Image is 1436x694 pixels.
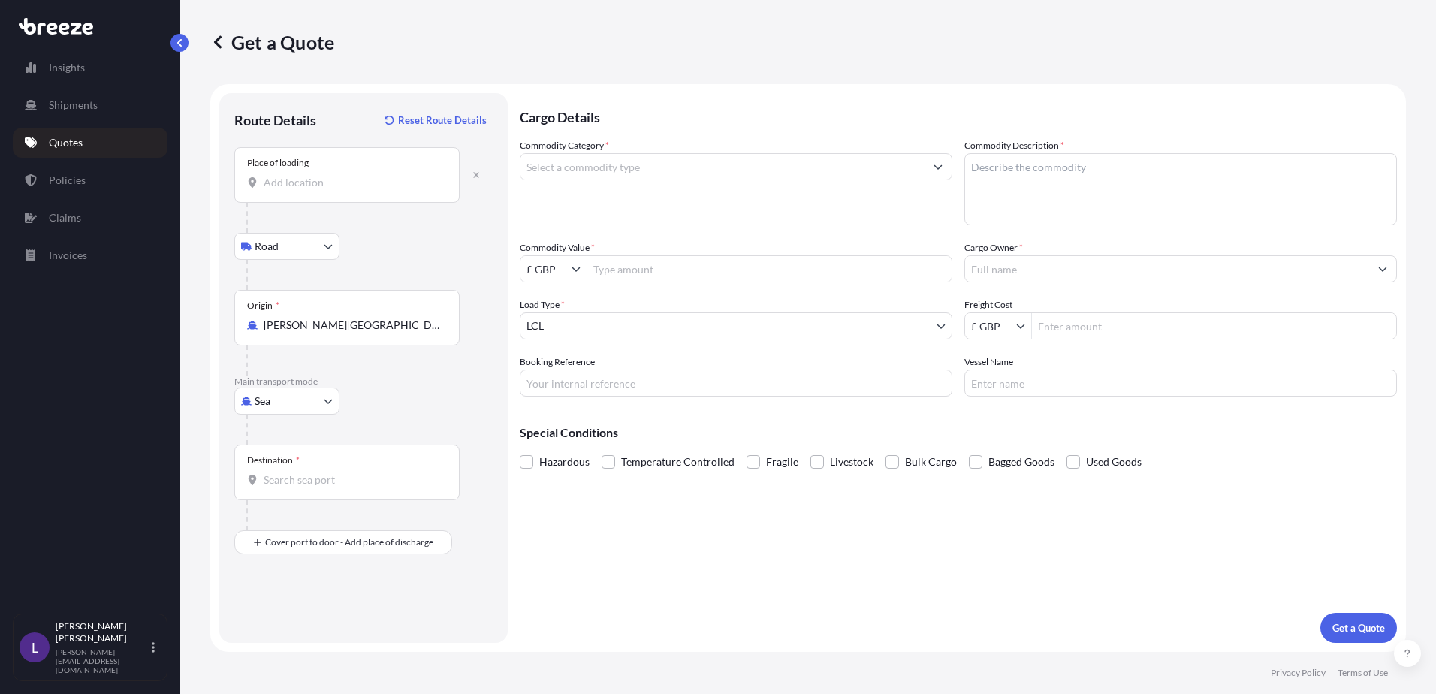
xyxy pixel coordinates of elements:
[49,248,87,263] p: Invoices
[264,175,441,190] input: Place of loading
[965,255,1369,282] input: Full name
[56,647,149,674] p: [PERSON_NAME][EMAIL_ADDRESS][DOMAIN_NAME]
[32,640,38,655] span: L
[539,451,590,473] span: Hazardous
[265,535,433,550] span: Cover port to door - Add place of discharge
[520,427,1397,439] p: Special Conditions
[49,173,86,188] p: Policies
[520,355,595,370] label: Booking Reference
[13,203,167,233] a: Claims
[965,312,1016,339] input: Freight Cost
[1086,451,1142,473] span: Used Goods
[572,261,587,276] button: Show suggestions
[247,300,279,312] div: Origin
[520,153,925,180] input: Select a commodity type
[210,30,334,54] p: Get a Quote
[49,210,81,225] p: Claims
[964,138,1064,153] label: Commodity Description
[988,451,1054,473] span: Bagged Goods
[234,388,339,415] button: Select transport
[520,255,572,282] input: Commodity Value
[234,233,339,260] button: Select transport
[1016,318,1031,333] button: Show suggestions
[264,472,441,487] input: Destination
[56,620,149,644] p: [PERSON_NAME] [PERSON_NAME]
[255,394,270,409] span: Sea
[1338,667,1388,679] a: Terms of Use
[13,128,167,158] a: Quotes
[520,138,609,153] label: Commodity Category
[520,93,1397,138] p: Cargo Details
[13,90,167,120] a: Shipments
[234,111,316,129] p: Route Details
[234,530,452,554] button: Cover port to door - Add place of discharge
[520,312,952,339] button: LCL
[526,318,544,333] span: LCL
[830,451,873,473] span: Livestock
[49,135,83,150] p: Quotes
[964,297,1012,312] label: Freight Cost
[1032,312,1396,339] input: Enter amount
[1271,667,1326,679] a: Privacy Policy
[49,60,85,75] p: Insights
[377,108,493,132] button: Reset Route Details
[766,451,798,473] span: Fragile
[964,240,1023,255] label: Cargo Owner
[255,239,279,254] span: Road
[13,240,167,270] a: Invoices
[621,451,735,473] span: Temperature Controlled
[587,255,952,282] input: Type amount
[398,113,487,128] p: Reset Route Details
[247,454,300,466] div: Destination
[520,370,952,397] input: Your internal reference
[264,318,441,333] input: Origin
[1369,255,1396,282] button: Show suggestions
[520,297,565,312] span: Load Type
[247,157,309,169] div: Place of loading
[234,376,493,388] p: Main transport mode
[964,355,1013,370] label: Vessel Name
[49,98,98,113] p: Shipments
[925,153,952,180] button: Show suggestions
[905,451,957,473] span: Bulk Cargo
[1332,620,1385,635] p: Get a Quote
[964,370,1397,397] input: Enter name
[1320,613,1397,643] button: Get a Quote
[13,165,167,195] a: Policies
[13,53,167,83] a: Insights
[520,240,595,255] label: Commodity Value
